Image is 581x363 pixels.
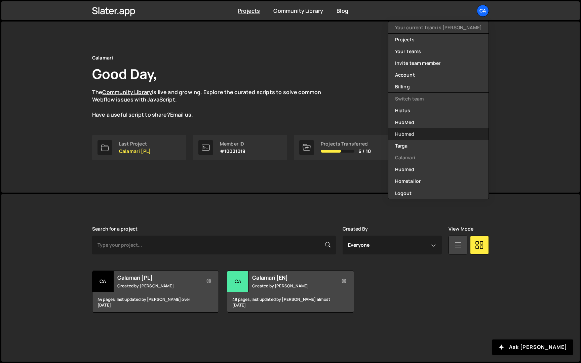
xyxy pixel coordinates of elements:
a: Billing [388,81,489,92]
a: Invite team member [388,57,489,69]
h2: Calamari [EN] [252,274,333,281]
p: Calamari [PL] [119,149,151,154]
a: Your Teams [388,45,489,57]
label: View Mode [449,226,473,232]
a: Projects [238,7,260,14]
span: 6 / 10 [358,149,371,154]
div: Calamari [92,54,113,62]
a: Ca Calamari [PL] Created by [PERSON_NAME] 44 pages, last updated by [PERSON_NAME] over [DATE] [92,271,219,313]
a: Projects [388,34,489,45]
a: Ca Calamari [EN] Created by [PERSON_NAME] 48 pages, last updated by [PERSON_NAME] almost [DATE] [227,271,354,313]
div: Ca [227,271,248,292]
a: Hometailor [388,175,489,187]
p: #10031019 [220,149,245,154]
div: Member ID [220,141,245,147]
label: Created By [343,226,368,232]
p: The is live and growing. Explore the curated scripts to solve common Webflow issues with JavaScri... [92,88,334,119]
a: Community Library [273,7,323,14]
a: Account [388,69,489,81]
a: Ca [477,5,489,17]
a: Community Library [102,88,152,96]
a: Hiatus [388,105,489,116]
small: Created by [PERSON_NAME] [252,283,333,289]
a: Targa [388,140,489,152]
h1: Good Day, [92,65,157,83]
a: Hubmed [388,163,489,175]
a: Email us [170,111,191,118]
a: HubMed [388,116,489,128]
h2: Calamari [PL] [117,274,198,281]
a: Hubmed [388,128,489,140]
div: 48 pages, last updated by [PERSON_NAME] almost [DATE] [227,292,353,312]
a: Blog [337,7,348,14]
div: Last Project [119,141,151,147]
input: Type your project... [92,236,336,254]
div: 44 pages, last updated by [PERSON_NAME] over [DATE] [92,292,219,312]
button: Logout [388,187,489,199]
label: Search for a project [92,226,138,232]
button: Ask [PERSON_NAME] [492,339,573,355]
small: Created by [PERSON_NAME] [117,283,198,289]
div: Projects Transferred [321,141,371,147]
div: Ca [92,271,114,292]
a: Last Project Calamari [PL] [92,135,186,160]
